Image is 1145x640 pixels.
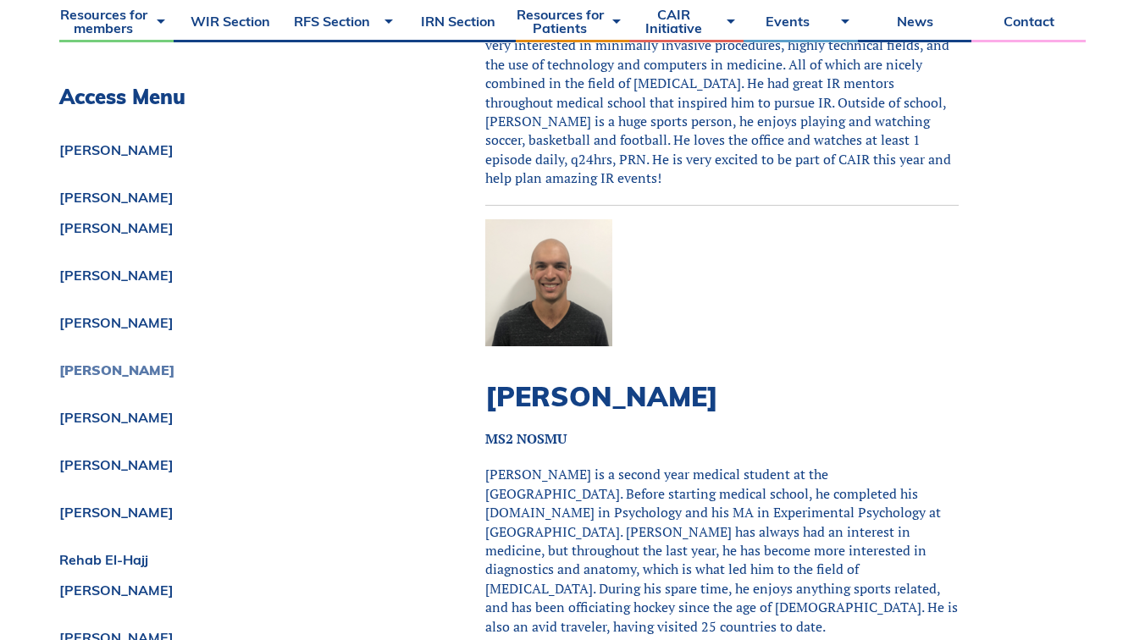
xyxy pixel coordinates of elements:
[59,363,401,377] a: [PERSON_NAME]
[485,429,567,448] strong: MS2 NOSMU
[59,221,401,234] a: [PERSON_NAME]
[59,143,401,157] a: [PERSON_NAME]
[59,553,401,566] a: Rehab El-Hajj
[59,583,401,597] a: [PERSON_NAME]
[485,380,959,412] h2: [PERSON_NAME]
[59,85,401,109] h3: Access Menu
[59,190,401,204] a: [PERSON_NAME]
[59,458,401,472] a: [PERSON_NAME]
[59,316,401,329] a: [PERSON_NAME]
[485,465,959,636] p: [PERSON_NAME] is a second year medical student at the [GEOGRAPHIC_DATA]. Before starting medical ...
[59,268,401,282] a: [PERSON_NAME]
[59,505,401,519] a: [PERSON_NAME]
[59,411,401,424] a: [PERSON_NAME]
